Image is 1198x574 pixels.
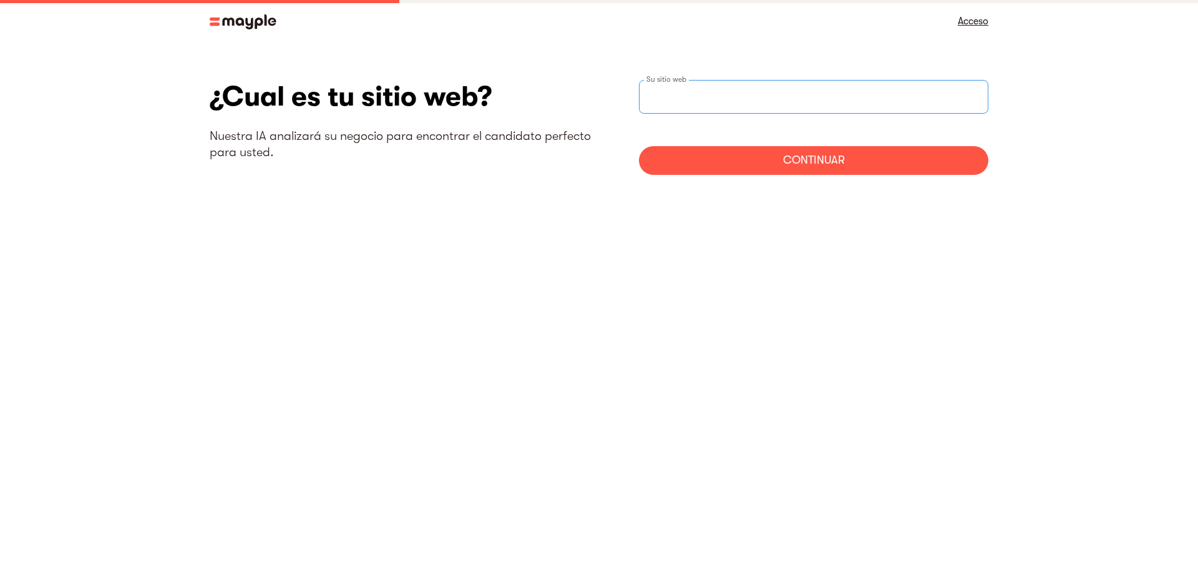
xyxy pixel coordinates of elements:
font: Nuestra IA analizará su negocio para encontrar el candidato perfecto para usted. [210,129,591,159]
font: Acceso [958,16,988,27]
font: Su sitio web [646,75,686,84]
font: ¿Cual es tu sitio web? [210,81,492,112]
a: Acceso [958,12,988,30]
form: Sitio web Step [639,80,988,175]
